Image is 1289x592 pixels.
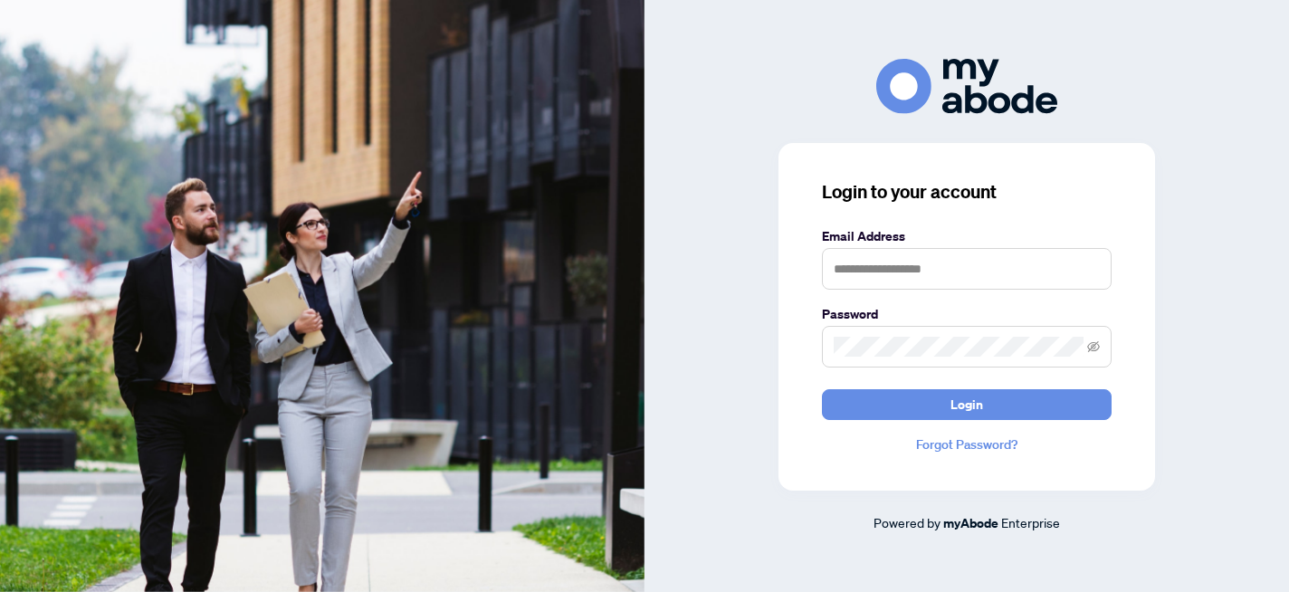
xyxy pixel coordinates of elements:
[950,390,983,419] span: Login
[822,304,1112,324] label: Password
[1087,340,1100,353] span: eye-invisible
[822,226,1112,246] label: Email Address
[822,179,1112,205] h3: Login to your account
[822,389,1112,420] button: Login
[876,59,1057,114] img: ma-logo
[822,434,1112,454] a: Forgot Password?
[1001,514,1060,530] span: Enterprise
[874,514,940,530] span: Powered by
[943,513,998,533] a: myAbode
